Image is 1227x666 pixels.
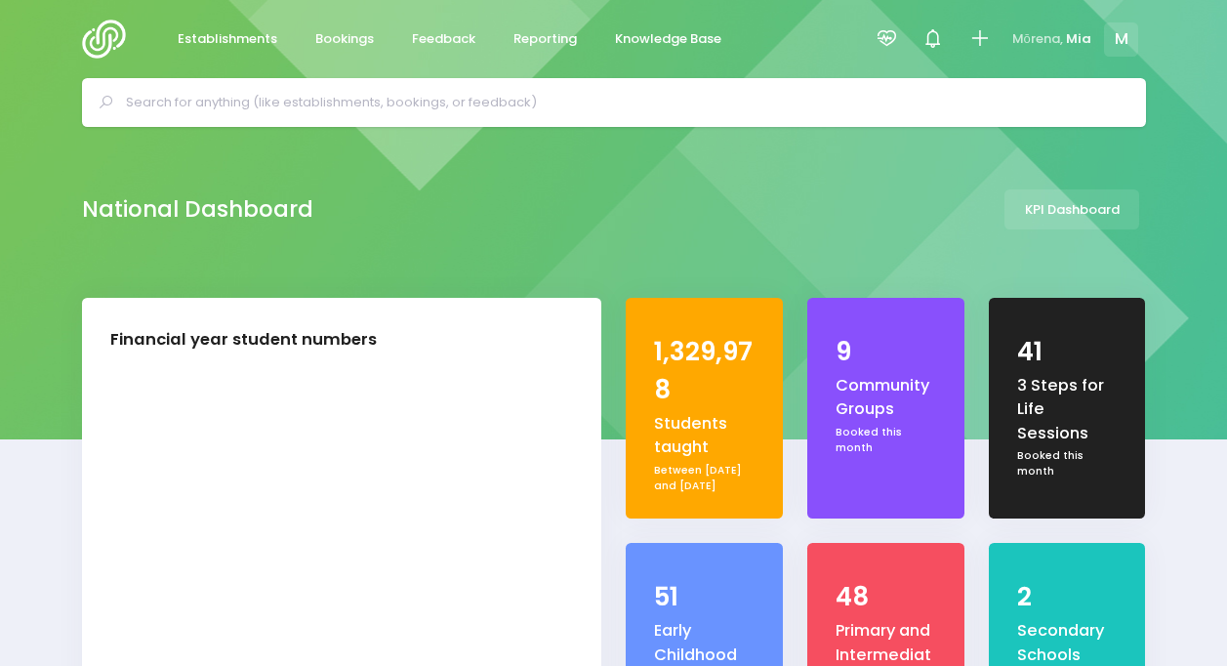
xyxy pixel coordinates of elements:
[1066,29,1091,49] span: Mia
[82,20,138,59] img: Logo
[412,29,475,49] span: Feedback
[654,333,754,409] div: 1,329,978
[82,196,313,223] h2: National Dashboard
[315,29,374,49] span: Bookings
[126,88,1119,117] input: Search for anything (like establishments, bookings, or feedback)
[654,412,754,460] div: Students taught
[836,425,935,455] div: Booked this month
[1104,22,1138,57] span: M
[396,21,492,59] a: Feedback
[836,578,935,616] div: 48
[615,29,721,49] span: Knowledge Base
[498,21,593,59] a: Reporting
[110,328,377,353] div: Financial year student numbers
[162,21,294,59] a: Establishments
[1017,333,1117,371] div: 41
[513,29,577,49] span: Reporting
[654,578,754,616] div: 51
[1012,29,1063,49] span: Mōrena,
[1017,374,1117,445] div: 3 Steps for Life Sessions
[1004,189,1139,229] a: KPI Dashboard
[654,463,754,493] div: Between [DATE] and [DATE]
[836,333,935,371] div: 9
[599,21,738,59] a: Knowledge Base
[300,21,390,59] a: Bookings
[836,374,935,422] div: Community Groups
[178,29,277,49] span: Establishments
[1017,448,1117,479] div: Booked this month
[1017,578,1117,616] div: 2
